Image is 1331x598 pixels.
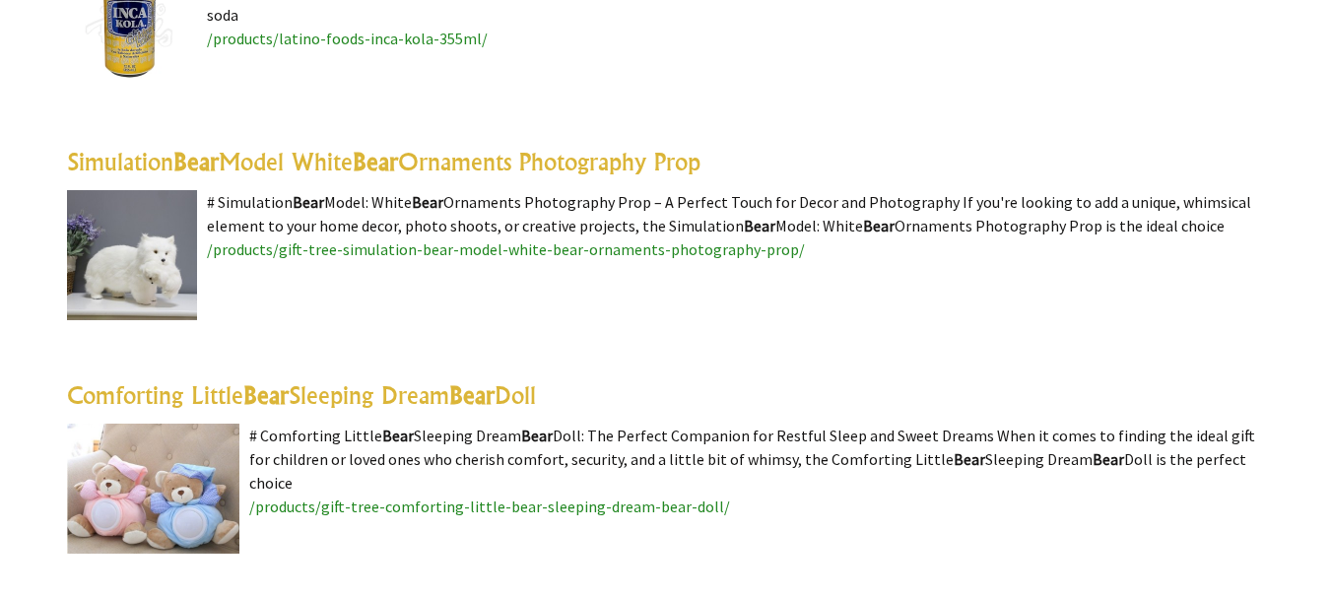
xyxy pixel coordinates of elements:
[67,424,239,554] img: Comforting Little Bear Sleeping Dream Bear Doll
[243,380,289,410] highlight: Bear
[412,192,443,212] highlight: Bear
[173,147,219,176] highlight: Bear
[67,380,536,410] a: Comforting LittleBearSleeping DreamBearDoll
[449,380,495,410] highlight: Bear
[521,426,553,445] highlight: Bear
[382,426,414,445] highlight: Bear
[954,449,985,469] highlight: Bear
[207,29,488,48] a: /products/latino-foods-inca-kola-355ml/
[67,190,197,320] img: Simulation Bear Model White Bear Ornaments Photography Prop
[744,216,775,235] highlight: Bear
[1093,449,1124,469] highlight: Bear
[353,147,398,176] highlight: Bear
[249,497,730,516] a: /products/gift-tree-comforting-little-bear-sleeping-dream-bear-doll/
[863,216,895,235] highlight: Bear
[293,192,324,212] highlight: Bear
[207,239,805,259] a: /products/gift-tree-simulation-bear-model-white-bear-ornaments-photography-prop/
[67,147,700,176] a: SimulationBearModel WhiteBearOrnaments Photography Prop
